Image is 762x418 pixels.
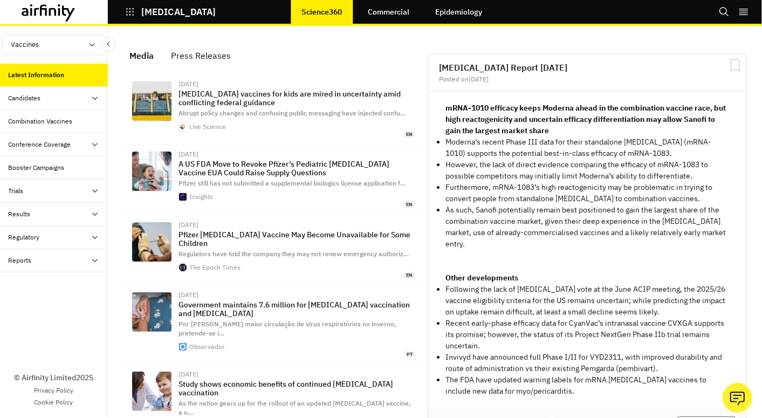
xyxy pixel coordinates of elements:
p: Recent early-phase efficacy data for CyanVac’s intranasal vaccine CVXGA supports its promise; how... [445,318,729,352]
h2: [MEDICAL_DATA] Report [DATE] [439,63,736,72]
div: Results [9,209,31,219]
div: Combination Vaccines [9,117,73,126]
div: [DATE] [179,371,415,378]
div: [DATE] [179,292,415,298]
div: Media [129,47,154,64]
div: Observador [189,344,225,350]
div: [DATE] [179,81,415,87]
div: Conference Coverage [9,140,71,149]
svg: Bookmark Report [729,59,742,72]
img: apple-touch-icon.png [179,343,187,351]
p: A US FDA Move to Revoke Pfizer’s Pediatric [MEDICAL_DATA] Vaccine EUA Could Raise Supply Questions [179,160,415,177]
a: [DATE]Government maintains 7.6 million for [MEDICAL_DATA] vaccination and [MEDICAL_DATA]Por [PERS... [123,285,423,365]
a: [DATE]A US FDA Move to Revoke Pfizer’s Pediatric [MEDICAL_DATA] Vaccine EUA Could Raise Supply Qu... [123,145,423,215]
p: © Airfinity Limited 2025 [14,372,93,383]
img: BtRpBBWNBuqS5U4osDPjVY.jpg [132,81,171,121]
div: Reports [9,256,32,265]
a: [DATE][MEDICAL_DATA] vaccines for kids are mired in uncertainty amid conflicting federal guidance... [123,74,423,145]
button: Close Sidebar [101,37,115,51]
div: Live Science [189,124,226,130]
img: BABQUQKNOJHKLCNN4IIR67OLRM.jpg [132,152,171,191]
strong: mRNA-1010 efficacy keeps Moderna ahead in the combination vaccine race, but high reactogenicity a... [445,103,726,135]
button: Vaccines [2,35,106,55]
span: Regulators have told the company they may not renew emergency authoriz … [179,250,409,258]
span: en [404,272,415,279]
div: Insights [189,194,213,200]
a: [DATE]Pfizer [MEDICAL_DATA] Vaccine May Become Unavailable for Some ChildrenRegulators have told ... [123,215,423,285]
img: favicon-insights.ico [179,193,187,201]
img: favicon.6341f3c4.ico [179,264,187,271]
p: As such, Sanofi potentially remain best positioned to gain the largest share of the combination v... [445,204,729,250]
p: Science360 [301,8,342,16]
p: Invivyd have announced full Phase I/II for VYD2311, with improved durability and route of adminis... [445,352,729,374]
span: pt [404,351,415,358]
p: However, the lack of direct evidence comparing the efficacy of mRNA-1083 to possible competitors ... [445,159,729,182]
span: en [404,201,415,208]
p: Study shows economic benefits of continued [MEDICAL_DATA] vaccination [179,380,415,397]
span: Pfizer still has not submitted a supplemental biologics license application f … [179,179,406,187]
p: Pfizer [MEDICAL_DATA] Vaccine May Become Unavailable for Some Children [179,230,415,248]
span: Abrupt policy changes and confusing public messaging have injected confu … [179,109,406,117]
a: Privacy Policy [34,386,73,395]
p: [MEDICAL_DATA] vaccines for kids are mired in uncertainty amid conflicting federal guidance [179,90,415,107]
div: [DATE] [179,222,415,228]
div: The Epoch Times [189,264,241,271]
img: 147059167-620x480.jpg [132,372,171,411]
strong: Other developments [445,273,518,283]
span: en [404,131,415,138]
p: Moderna’s recent Phase III data for their standalone [MEDICAL_DATA] (mRNA-1010) supports the pote... [445,136,729,159]
span: Por [PERSON_NAME] maior circulação de vírus respiratórios no inverno, pretende-se i … [179,320,396,337]
button: Ask our analysts [723,383,752,413]
a: Cookie Policy [35,398,73,407]
p: Following the lack of [MEDICAL_DATA] vote at the June ACIP meeting, the 2025/26 vaccine eligibili... [445,284,729,318]
span: As the nation gears up for the rollout of an updated [MEDICAL_DATA] vaccine, a n … [179,399,410,416]
p: Government maintains 7.6 million for [MEDICAL_DATA] vaccination and [MEDICAL_DATA] [179,300,415,318]
div: Posted on [DATE] [439,76,736,83]
div: Booster Campaigns [9,163,65,173]
div: [DATE] [179,151,415,157]
div: Press Releases [171,47,231,64]
img: pfizer-vaccine-in-hartford-1080x720.jpg [132,222,171,262]
button: [MEDICAL_DATA] [125,3,216,21]
p: The FDA have updated warning labels for mRNA [MEDICAL_DATA] vaccines to include new data for myo/... [445,374,729,397]
p: Furthermore, mRNA-1083’s high reactogenicity may be problematic in trying to convert people from ... [445,182,729,204]
img: apple-touch-icon.png [179,123,187,131]
p: [MEDICAL_DATA] [141,7,216,17]
div: Trials [9,186,24,196]
div: Latest Information [9,70,65,80]
button: Search [719,3,730,21]
div: Regulatory [9,232,40,242]
img: https%3A%2F%2Fbordalo.observador.pt%2Fv2%2Frs%3Afill%3A770%3A403%2Fc%3A1440%3A808%3Anowe%3A0%3A15... [132,292,171,332]
div: Candidates [9,93,41,103]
